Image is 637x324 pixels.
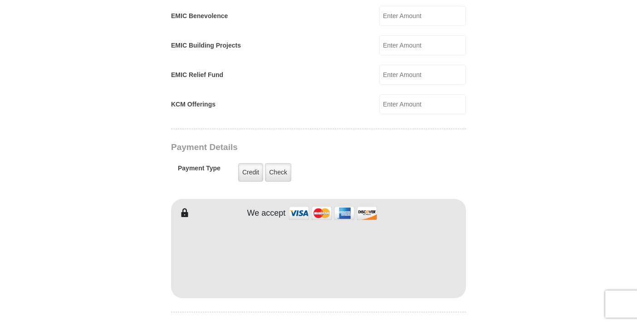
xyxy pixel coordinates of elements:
[171,41,241,50] label: EMIC Building Projects
[247,208,286,218] h4: We accept
[288,203,378,223] img: credit cards accepted
[178,164,220,177] h5: Payment Type
[238,163,263,182] label: Credit
[171,100,216,109] label: KCM Offerings
[379,35,466,55] input: Enter Amount
[379,94,466,114] input: Enter Amount
[171,11,228,21] label: EMIC Benevolence
[171,70,223,80] label: EMIC Relief Fund
[171,142,402,153] h3: Payment Details
[265,163,291,182] label: Check
[379,65,466,85] input: Enter Amount
[379,6,466,26] input: Enter Amount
